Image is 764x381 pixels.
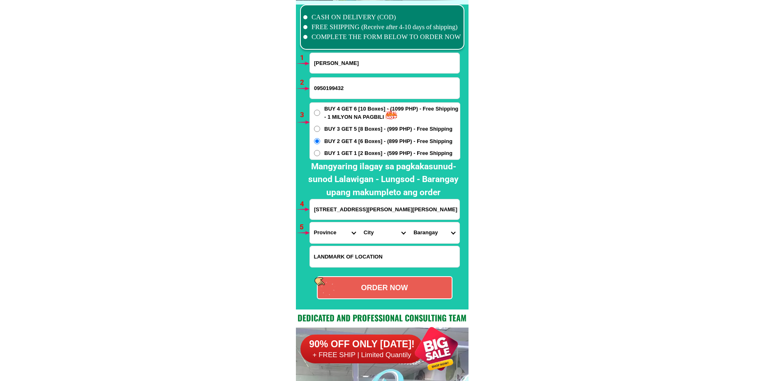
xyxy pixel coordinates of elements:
li: CASH ON DELIVERY (COD) [303,12,461,22]
h6: 90% OFF ONLY [DATE]! [300,338,424,351]
h6: 2 [300,77,309,88]
h2: Dedicated and professional consulting team [296,312,469,324]
span: BUY 3 GET 5 [8 Boxes] - (999 PHP) - Free Shipping [324,125,452,133]
span: BUY 4 GET 6 [10 Boxes] - (1099 PHP) - Free Shipping - 1 MILYON NA PAGBILI [324,105,460,121]
h6: 5 [300,222,309,233]
input: BUY 2 GET 4 [6 Boxes] - (899 PHP) - Free Shipping [314,138,320,144]
li: COMPLETE THE FORM BELOW TO ORDER NOW [303,32,461,42]
select: Select commune [409,222,459,243]
input: Input phone_number [310,78,459,99]
div: ORDER NOW [318,282,452,293]
select: Select district [360,222,409,243]
span: BUY 2 GET 4 [6 Boxes] - (899 PHP) - Free Shipping [324,137,452,145]
h2: Mangyaring ilagay sa pagkakasunud-sunod Lalawigan - Lungsod - Barangay upang makumpleto ang order [302,160,464,199]
input: Input LANDMARKOFLOCATION [310,246,459,267]
input: BUY 4 GET 6 [10 Boxes] - (1099 PHP) - Free Shipping - 1 MILYON NA PAGBILI [314,110,320,116]
span: BUY 1 GET 1 [2 Boxes] - (599 PHP) - Free Shipping [324,149,452,157]
input: Input full_name [310,53,459,73]
h6: 1 [300,53,309,63]
input: BUY 3 GET 5 [8 Boxes] - (999 PHP) - Free Shipping [314,126,320,132]
li: FREE SHIPPING (Receive after 4-10 days of shipping) [303,22,461,32]
input: BUY 1 GET 1 [2 Boxes] - (599 PHP) - Free Shipping [314,150,320,156]
select: Select province [310,222,360,243]
h6: 4 [300,199,309,210]
input: Input address [310,199,459,219]
h6: 3 [300,110,309,120]
h6: + FREE SHIP | Limited Quantily [300,351,424,360]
